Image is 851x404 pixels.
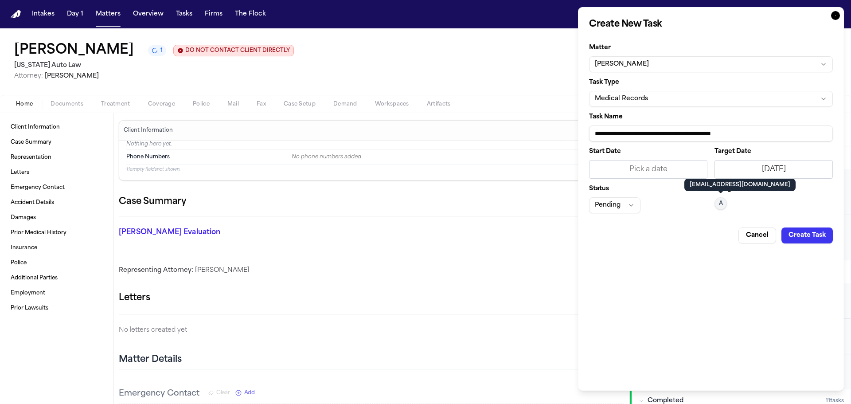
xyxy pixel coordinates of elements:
span: Mail [227,101,239,108]
button: Add New [235,389,255,396]
span: Add [244,389,255,396]
button: [PERSON_NAME] [589,56,833,72]
label: Start Date [589,149,707,155]
button: Overview [129,6,167,22]
button: Edit matter name [14,43,134,59]
button: Pending [589,197,640,213]
a: Home [11,10,21,19]
button: A [714,197,727,210]
button: Matters [92,6,124,22]
span: Documents [51,101,83,108]
p: [EMAIL_ADDRESS][DOMAIN_NAME] [690,181,790,188]
a: Accident Details [7,196,106,210]
button: Intakes [28,6,58,22]
h2: Matter Details [119,353,182,366]
span: Case Setup [284,101,316,108]
p: No letters created yet [119,325,624,336]
div: [DATE] [720,164,827,175]
h1: Letters [119,291,150,305]
p: Nothing here yet. [126,141,617,149]
button: Cancel [738,227,776,243]
h3: Client Information [122,127,175,134]
span: Coverage [148,101,175,108]
h2: Create New Task [589,18,833,31]
button: Clear Emergency Contact [208,389,230,396]
h1: [PERSON_NAME] [14,43,134,59]
a: Client Information [7,120,106,134]
img: Finch Logo [11,10,21,19]
div: Pick a date [595,164,702,175]
a: Prior Lawsuits [7,301,106,315]
div: [PERSON_NAME] [119,266,624,275]
a: Employment [7,286,106,300]
span: Representing Attorney: [119,267,193,274]
a: Letters [7,165,106,180]
div: No phone numbers added [292,153,617,161]
label: Target Date [714,149,833,155]
button: Pick a date [589,160,707,179]
button: Create Task [781,227,833,243]
span: Demand [333,101,357,108]
span: 1 [160,47,163,54]
h3: Emergency Contact [119,388,199,400]
p: 11 empty fields not shown. [126,166,617,173]
span: Task Name [589,114,623,120]
label: Task Type [589,79,833,86]
span: Fax [257,101,266,108]
button: Tasks [172,6,196,22]
span: DO NOT CONTACT CLIENT DIRECTLY [185,47,290,54]
span: Clear [216,389,230,396]
button: Medical Records [589,91,833,107]
a: Additional Parties [7,271,106,285]
span: Workspaces [375,101,409,108]
h2: Case Summary [119,195,186,209]
a: Prior Medical History [7,226,106,240]
span: Attorney: [14,73,43,79]
span: A [719,200,723,207]
button: Firms [201,6,226,22]
span: Phone Numbers [126,153,170,161]
a: Case Summary [7,135,106,149]
p: [PERSON_NAME] Evaluation [119,227,280,238]
button: Edit client contact restriction [173,45,294,56]
a: Damages [7,211,106,225]
button: The Flock [231,6,269,22]
span: Treatment [101,101,130,108]
h2: [US_STATE] Auto Law [14,60,294,71]
span: Police [193,101,210,108]
a: Emergency Contact [7,180,106,195]
button: Day 1 [63,6,87,22]
label: Matter [589,45,833,51]
span: Artifacts [427,101,451,108]
button: [DATE] [714,160,833,179]
span: [PERSON_NAME] [45,73,99,79]
button: 1 active task [148,45,166,56]
a: Police [7,256,106,270]
a: Representation [7,150,106,165]
a: Insurance [7,241,106,255]
label: Status [589,186,707,192]
span: Home [16,101,33,108]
